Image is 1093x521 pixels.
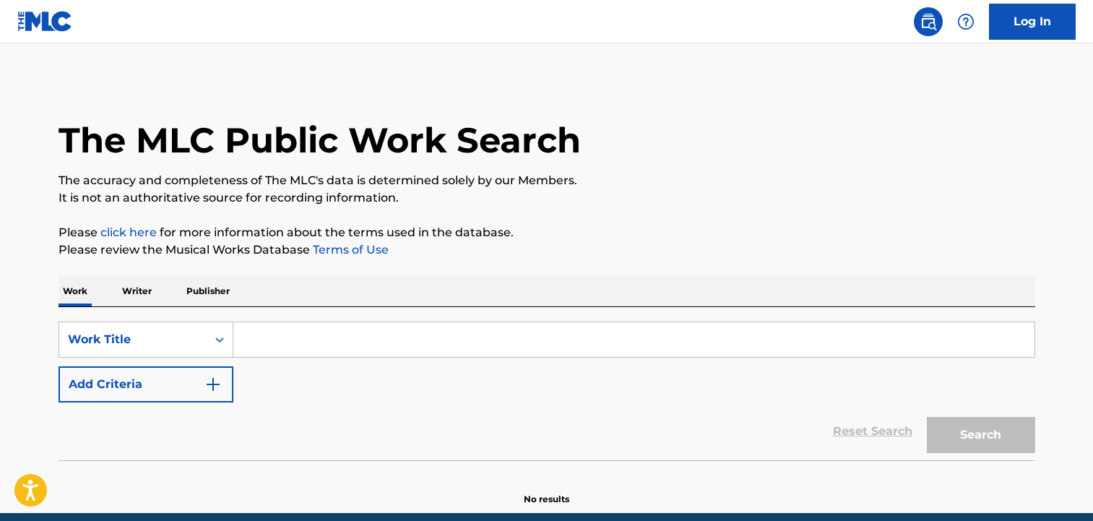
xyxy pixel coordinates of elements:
[17,11,73,32] img: MLC Logo
[59,276,92,306] p: Work
[68,331,198,348] div: Work Title
[914,7,943,36] a: Public Search
[957,13,975,30] img: help
[920,13,937,30] img: search
[204,376,222,393] img: 9d2ae6d4665cec9f34b9.svg
[310,243,389,257] a: Terms of Use
[989,4,1076,40] a: Log In
[59,119,581,162] h1: The MLC Public Work Search
[59,189,1035,207] p: It is not an authoritative source for recording information.
[59,224,1035,241] p: Please for more information about the terms used in the database.
[182,276,234,306] p: Publisher
[1021,452,1093,521] iframe: Chat Widget
[59,366,233,402] button: Add Criteria
[951,7,980,36] div: Help
[59,172,1035,189] p: The accuracy and completeness of The MLC's data is determined solely by our Members.
[100,225,157,239] a: click here
[59,322,1035,460] form: Search Form
[524,475,569,506] p: No results
[59,241,1035,259] p: Please review the Musical Works Database
[118,276,156,306] p: Writer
